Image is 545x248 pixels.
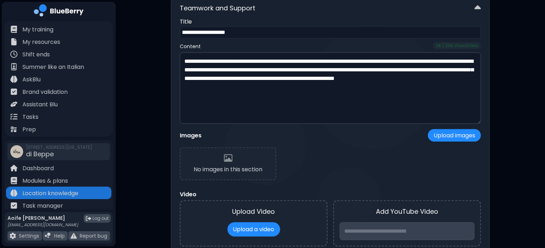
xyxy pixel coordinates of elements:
[22,88,68,96] p: Brand validation
[22,177,68,185] p: Modules & plans
[340,207,475,217] h3: Add YouTube Video
[224,154,232,162] img: No images
[428,129,481,142] button: Upload images
[180,190,196,199] p: Video
[10,101,17,108] img: file icon
[22,164,54,173] p: Dashboard
[10,145,23,158] img: company thumbnail
[22,38,60,46] p: My resources
[22,113,38,121] p: Tasks
[26,145,92,150] span: [STREET_ADDRESS][US_STATE]
[22,63,84,71] p: Summer like an Italian
[34,4,84,19] img: company logo
[10,76,17,83] img: file icon
[475,3,481,13] img: down chevron
[10,177,17,184] img: file icon
[7,222,78,228] p: [EMAIL_ADDRESS][DOMAIN_NAME]
[180,17,481,26] p: Title
[19,233,39,239] p: Settings
[186,207,321,217] h3: Upload Video
[54,233,65,239] p: Help
[10,202,17,209] img: file icon
[10,88,17,95] img: file icon
[22,75,41,84] p: AskBlu
[180,131,201,140] p: Images
[86,216,91,221] img: logout
[10,51,17,58] img: file icon
[180,3,255,13] p: Teamwork and Support
[26,150,54,158] span: di Beppe
[22,100,58,109] p: Assistant Blu
[10,126,17,133] img: file icon
[80,233,107,239] p: Report bug
[7,215,78,221] p: Aoife [PERSON_NAME]
[10,233,16,239] img: file icon
[10,189,17,197] img: file icon
[194,165,262,174] p: No images in this section
[70,233,77,239] img: file icon
[22,202,63,210] p: Task manager
[93,216,109,221] span: Log out
[22,125,36,134] p: Prep
[22,25,53,34] p: My training
[10,38,17,45] img: file icon
[22,189,78,198] p: Location knowledge
[10,26,17,33] img: file icon
[10,165,17,172] img: file icon
[433,42,481,49] div: 0 k / 20k characters
[180,43,201,50] label: Content
[45,233,51,239] img: file icon
[10,113,17,120] img: file icon
[22,50,50,59] p: Shift ends
[10,63,17,70] img: file icon
[227,222,280,237] label: Upload a video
